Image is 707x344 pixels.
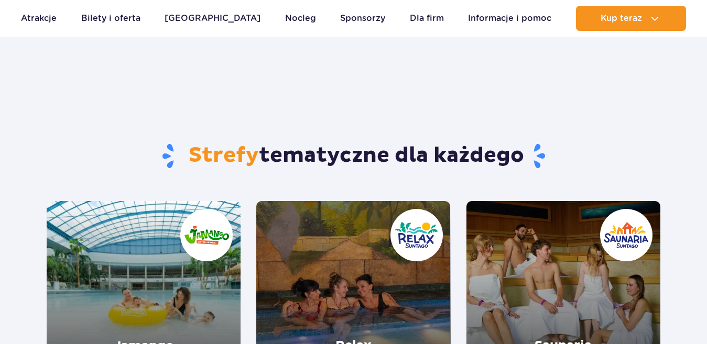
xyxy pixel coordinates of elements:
[285,6,316,31] a: Nocleg
[81,6,140,31] a: Bilety i oferta
[468,6,551,31] a: Informacje i pomoc
[410,6,444,31] a: Dla firm
[165,6,260,31] a: [GEOGRAPHIC_DATA]
[340,6,385,31] a: Sponsorzy
[21,6,57,31] a: Atrakcje
[576,6,686,31] button: Kup teraz
[47,142,660,170] h1: tematyczne dla każdego
[189,142,259,169] span: Strefy
[601,14,642,23] span: Kup teraz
